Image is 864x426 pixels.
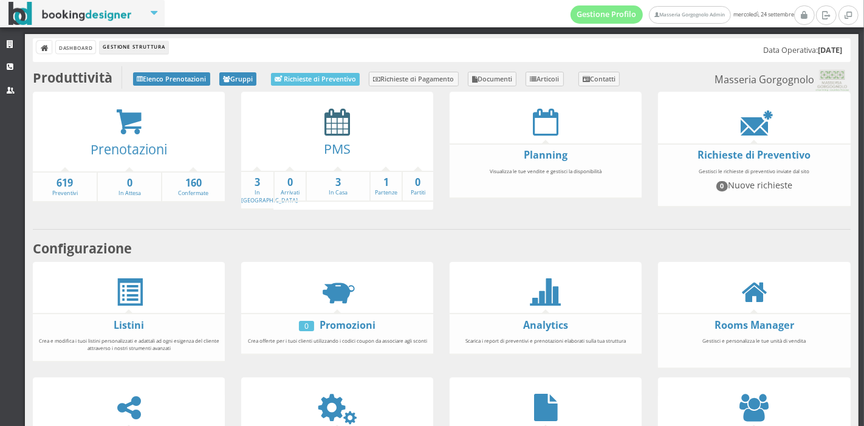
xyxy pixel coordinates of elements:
a: 3In [GEOGRAPHIC_DATA] [241,176,298,204]
strong: 1 [371,176,402,190]
a: Richieste di Preventivo [271,73,360,86]
img: BookingDesigner.com [9,2,132,26]
h4: Nuove richieste [663,180,845,191]
div: Crea e modifica i tuoi listini personalizzati e adattali ad ogni esigenza del cliente attraverso ... [33,332,225,357]
a: Contatti [578,72,620,86]
strong: 0 [98,176,160,190]
div: Scarica i report di preventivi e prenotazioni elaborati sulla tua struttura [450,332,642,350]
a: Masseria Gorgognolo Admin [649,6,730,24]
a: Richieste di Pagamento [369,72,459,86]
a: PMS [324,140,351,157]
strong: 0 [275,176,306,190]
a: Gestione Profilo [571,5,643,24]
a: 0Arrivati [275,176,306,197]
h5: Data Operativa: [763,46,842,55]
a: Gruppi [219,72,257,86]
img: 0603869b585f11eeb13b0a069e529790.png [814,70,850,92]
strong: 619 [33,176,97,190]
a: Rooms Manager [715,318,794,332]
strong: 0 [403,176,434,190]
a: 0Partiti [403,176,434,197]
a: 619Preventivi [33,176,97,198]
b: Configurazione [33,239,132,257]
a: Promozioni [320,318,375,332]
span: 0 [716,181,729,191]
a: Richieste di Preventivo [698,148,811,162]
a: Dashboard [56,41,95,53]
a: Elenco Prenotazioni [133,72,210,86]
li: Gestione Struttura [100,41,168,54]
strong: 3 [241,176,273,190]
div: Visualizza le tue vendite e gestisci la disponibilità [450,162,642,194]
a: Documenti [468,72,517,86]
span: mercoledì, 24 settembre [571,5,794,24]
div: 0 [299,321,314,331]
a: Analytics [523,318,568,332]
a: 160Confermate [162,176,225,198]
div: Crea offerte per i tuoi clienti utilizzando i codici coupon da associare agli sconti [241,332,433,350]
strong: 3 [307,176,369,190]
small: Masseria Gorgognolo [715,70,850,92]
strong: 160 [162,176,225,190]
div: Gestisci le richieste di preventivo inviate dal sito [658,162,850,202]
a: Articoli [526,72,564,86]
a: 0In Attesa [98,176,160,198]
b: [DATE] [818,45,842,55]
a: Planning [524,148,567,162]
a: 3In Casa [307,176,369,197]
a: Listini [114,318,144,332]
b: Produttività [33,69,112,86]
a: Prenotazioni [91,140,167,158]
div: Gestisci e personalizza le tue unità di vendita [658,332,850,364]
a: 1Partenze [371,176,402,197]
